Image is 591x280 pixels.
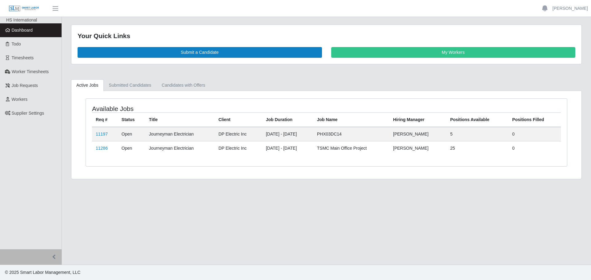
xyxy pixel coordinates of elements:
[92,112,118,127] th: Req #
[509,112,561,127] th: Positions Filled
[262,127,313,141] td: [DATE] - [DATE]
[389,112,446,127] th: Hiring Manager
[553,5,588,12] a: [PERSON_NAME]
[446,112,509,127] th: Positions Available
[12,111,44,116] span: Supplier Settings
[262,112,313,127] th: Job Duration
[6,18,37,22] span: HS International
[78,47,322,58] a: Submit a Candidate
[331,47,576,58] a: My Workers
[156,79,210,91] a: Candidates with Offers
[118,127,145,141] td: Open
[145,127,215,141] td: Journeyman Electrician
[12,28,33,33] span: Dashboard
[313,141,389,155] td: TSMC Main Office Project
[92,105,282,112] h4: Available Jobs
[509,141,561,155] td: 0
[96,146,108,151] a: 11286
[215,141,262,155] td: DP Electric Inc
[12,41,21,46] span: Todo
[104,79,157,91] a: Submitted Candidates
[12,83,38,88] span: Job Requests
[5,270,80,275] span: © 2025 Smart Labor Management, LLC
[12,97,28,102] span: Workers
[118,112,145,127] th: Status
[215,112,262,127] th: Client
[78,31,575,41] div: Your Quick Links
[262,141,313,155] td: [DATE] - [DATE]
[509,127,561,141] td: 0
[145,112,215,127] th: Title
[145,141,215,155] td: Journeyman Electrician
[389,141,446,155] td: [PERSON_NAME]
[9,5,39,12] img: SLM Logo
[12,55,34,60] span: Timesheets
[12,69,49,74] span: Worker Timesheets
[446,141,509,155] td: 25
[215,127,262,141] td: DP Electric Inc
[389,127,446,141] td: [PERSON_NAME]
[96,132,108,136] a: 11197
[313,127,389,141] td: PHX03DC14
[313,112,389,127] th: Job Name
[118,141,145,155] td: Open
[446,127,509,141] td: 5
[71,79,104,91] a: Active Jobs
